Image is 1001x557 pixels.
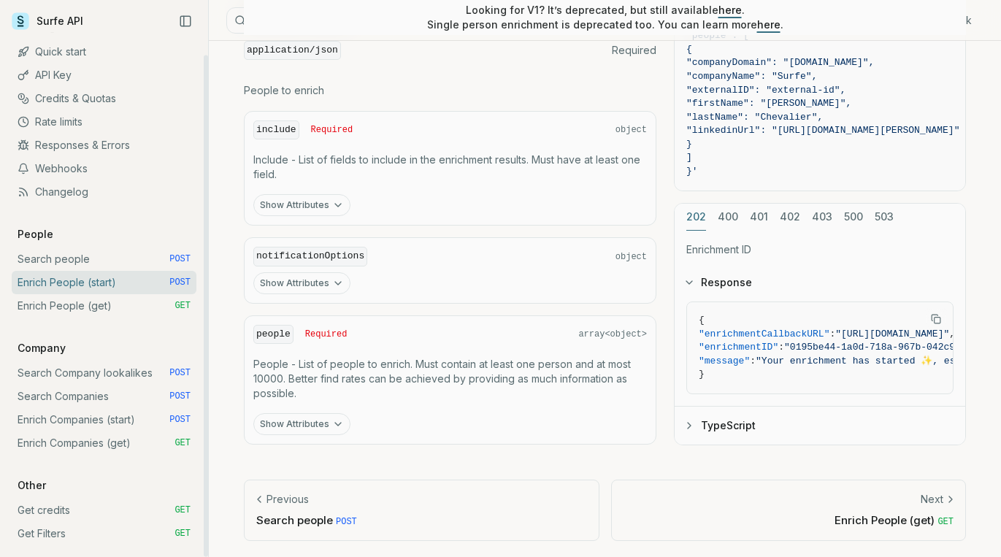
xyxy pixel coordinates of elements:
span: "enrichmentID" [699,342,778,353]
button: TypeScript [675,406,965,444]
button: 503 [875,203,894,230]
span: GET [174,504,191,516]
button: Show Attributes [253,413,350,435]
span: POST [169,391,191,402]
span: , [949,328,955,339]
code: people [253,325,294,345]
span: : [778,342,784,353]
button: 202 [686,203,706,230]
button: Show Attributes [253,272,350,294]
p: People [12,227,59,242]
button: 500 [844,203,863,230]
span: ] [686,152,692,163]
span: Required [305,329,348,340]
button: Collapse Sidebar [174,10,196,32]
p: Enrichment ID [686,242,954,256]
span: "enrichmentCallbackURL" [699,328,829,339]
a: here [757,18,781,31]
a: here [718,4,742,16]
a: API Key [12,64,196,87]
span: "externalID": "external-id", [686,84,845,95]
span: POST [169,277,191,288]
a: Enrich People (start) POST [12,271,196,294]
span: "message" [699,355,750,366]
p: Enrich People (get) [624,512,954,528]
a: Enrich Companies (get) GET [12,431,196,455]
span: : [829,328,835,339]
p: People to enrich [244,83,656,98]
a: Credits & Quotas [12,87,196,110]
a: Webhooks [12,157,196,180]
p: Looking for V1? It’s deprecated, but still available . Single person enrichment is deprecated too... [427,3,783,32]
button: Response [675,264,965,301]
code: notificationOptions [253,247,367,266]
p: Company [12,341,72,356]
span: POST [336,517,357,527]
p: Other [12,478,52,493]
span: : [750,355,756,366]
a: NextEnrich People (get) GET [611,480,967,540]
p: People - List of people to enrich. Must contain at least one person and at most 10000. Better fin... [253,357,647,401]
code: include [253,120,299,140]
span: } [686,138,692,149]
a: Get credits GET [12,499,196,522]
a: Search Company lookalikes POST [12,361,196,385]
span: "linkedinUrl": "[URL][DOMAIN_NAME][PERSON_NAME]" [686,125,959,136]
span: { [699,315,705,326]
p: Next [921,492,943,507]
button: 401 [750,203,768,230]
code: application/json [244,41,341,61]
span: } [699,369,705,380]
button: 402 [780,203,800,230]
button: 403 [812,203,832,230]
span: GET [174,437,191,449]
p: Search people [256,512,587,528]
span: "0195be44-1a0d-718a-967b-042c9d17ffd7" [784,342,1000,353]
button: 400 [718,203,738,230]
a: Get Filters GET [12,522,196,545]
button: Show Attributes [253,194,350,216]
span: POST [169,367,191,379]
div: Response [675,301,965,406]
span: "[URL][DOMAIN_NAME]" [835,328,949,339]
span: { [686,43,692,54]
span: POST [169,414,191,426]
span: "companyDomain": "[DOMAIN_NAME]", [686,57,874,68]
p: Previous [266,492,309,507]
a: Enrich People (get) GET [12,294,196,318]
a: Responses & Errors [12,134,196,157]
a: Enrich Companies (start) POST [12,408,196,431]
button: Search⌘K [226,7,591,34]
span: GET [937,517,954,527]
span: object [615,124,647,136]
a: Changelog [12,180,196,204]
span: GET [174,300,191,312]
a: Quick start [12,40,196,64]
span: "companyName": "Surfe", [686,71,817,82]
span: object [615,251,647,263]
a: Search people POST [12,247,196,271]
span: POST [169,253,191,265]
span: GET [174,528,191,539]
span: "lastName": "Chevalier", [686,111,823,122]
span: Required [612,43,656,58]
a: Search Companies POST [12,385,196,408]
span: array<object> [578,329,647,340]
a: Surfe API [12,10,83,32]
span: }' [686,165,698,176]
span: "firstName": "[PERSON_NAME]", [686,98,851,109]
button: Copy Text [925,308,947,330]
a: PreviousSearch people POST [244,480,599,540]
p: Include - List of fields to include in the enrichment results. Must have at least one field. [253,153,647,182]
span: Required [311,124,353,136]
a: Rate limits [12,110,196,134]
